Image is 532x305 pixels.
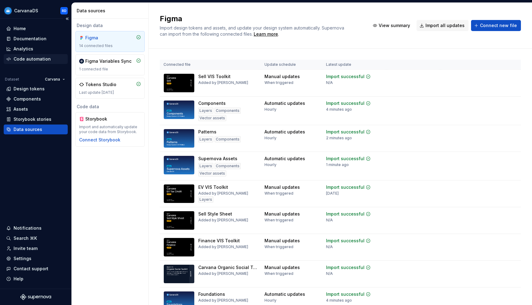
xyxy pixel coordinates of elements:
[79,125,141,134] div: Import and automatically update your code data from Storybook.
[264,264,300,271] div: Manual updates
[264,271,293,276] div: When triggered
[14,56,51,62] div: Code automation
[198,129,216,135] div: Patterns
[14,86,45,92] div: Design tokens
[14,225,42,231] div: Notifications
[264,80,293,85] div: When triggered
[198,196,213,203] div: Layers
[322,60,386,70] th: Latest update
[326,162,349,167] div: 1 minute ago
[198,244,248,249] div: Added by [PERSON_NAME]
[198,184,228,190] div: EV VIS Toolkit
[254,31,278,37] div: Learn more
[75,31,145,52] a: Figma14 connected files
[75,22,145,29] div: Design data
[4,24,68,34] a: Home
[198,238,240,244] div: Finance VIS Toolkit
[198,291,225,297] div: Foundations
[160,60,261,70] th: Connected file
[198,271,248,276] div: Added by [PERSON_NAME]
[4,94,68,104] a: Components
[326,100,365,106] div: Import successful
[264,291,305,297] div: Automatic updates
[264,136,276,141] div: Hourly
[45,77,60,82] span: Carvana
[198,115,226,121] div: Vector assets
[198,211,232,217] div: Sell Style Sheet
[79,67,141,72] div: 1 connected file
[264,191,293,196] div: When triggered
[198,170,226,176] div: Vector assets
[20,294,51,300] svg: Supernova Logo
[326,244,333,249] div: N/A
[79,43,141,48] div: 14 connected files
[4,104,68,114] a: Assets
[14,8,38,14] div: CarvanaDS
[379,22,410,29] span: View summary
[264,218,293,223] div: When triggered
[14,126,42,133] div: Data sources
[85,58,131,64] div: Figma Variables Sync
[198,156,237,162] div: Supernova Assets
[14,255,31,262] div: Settings
[79,90,141,95] div: Last update [DATE]
[198,191,248,196] div: Added by [PERSON_NAME]
[326,264,365,271] div: Import successful
[198,136,213,142] div: Layers
[198,163,213,169] div: Layers
[75,112,145,147] a: StorybookImport and automatically update your code data from Storybook.Connect Storybook
[160,14,362,24] h2: Figma
[326,156,365,162] div: Import successful
[264,238,300,244] div: Manual updates
[14,245,38,252] div: Invite team
[326,184,365,190] div: Import successful
[4,254,68,263] a: Settings
[75,54,145,75] a: Figma Variables Sync1 connected file
[4,7,12,14] img: 385de8ec-3253-4064-8478-e9f485bb8188.png
[264,298,276,303] div: Hourly
[264,162,276,167] div: Hourly
[4,233,68,243] button: Search ⌘K
[77,8,146,14] div: Data sources
[326,298,352,303] div: 4 minutes ago
[14,276,23,282] div: Help
[417,20,469,31] button: Import all updates
[261,60,322,70] th: Update schedule
[480,22,517,29] span: Connect new file
[326,238,365,244] div: Import successful
[198,100,226,106] div: Components
[198,108,213,114] div: Layers
[264,73,300,80] div: Manual updates
[4,264,68,274] button: Contact support
[264,100,305,106] div: Automatic updates
[1,4,70,17] button: CarvanaDSRD
[4,125,68,134] a: Data sources
[4,274,68,284] button: Help
[4,223,68,233] button: Notifications
[326,191,339,196] div: [DATE]
[264,211,300,217] div: Manual updates
[326,73,365,80] div: Import successful
[326,211,365,217] div: Import successful
[14,116,51,122] div: Storybook stories
[75,104,145,110] div: Code data
[326,107,352,112] div: 4 minutes ago
[264,184,300,190] div: Manual updates
[62,8,66,13] div: RD
[264,129,305,135] div: Automatic updates
[326,271,333,276] div: N/A
[198,73,231,80] div: Sell VIS Toolkit
[5,77,19,82] div: Dataset
[326,80,333,85] div: N/A
[198,80,248,85] div: Added by [PERSON_NAME]
[326,136,352,141] div: 2 minutes ago
[198,264,257,271] div: Carvana Organic Social Toolkit
[4,54,68,64] a: Code automation
[79,137,120,143] button: Connect Storybook
[4,44,68,54] a: Analytics
[85,116,115,122] div: Storybook
[264,244,293,249] div: When triggered
[14,36,46,42] div: Documentation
